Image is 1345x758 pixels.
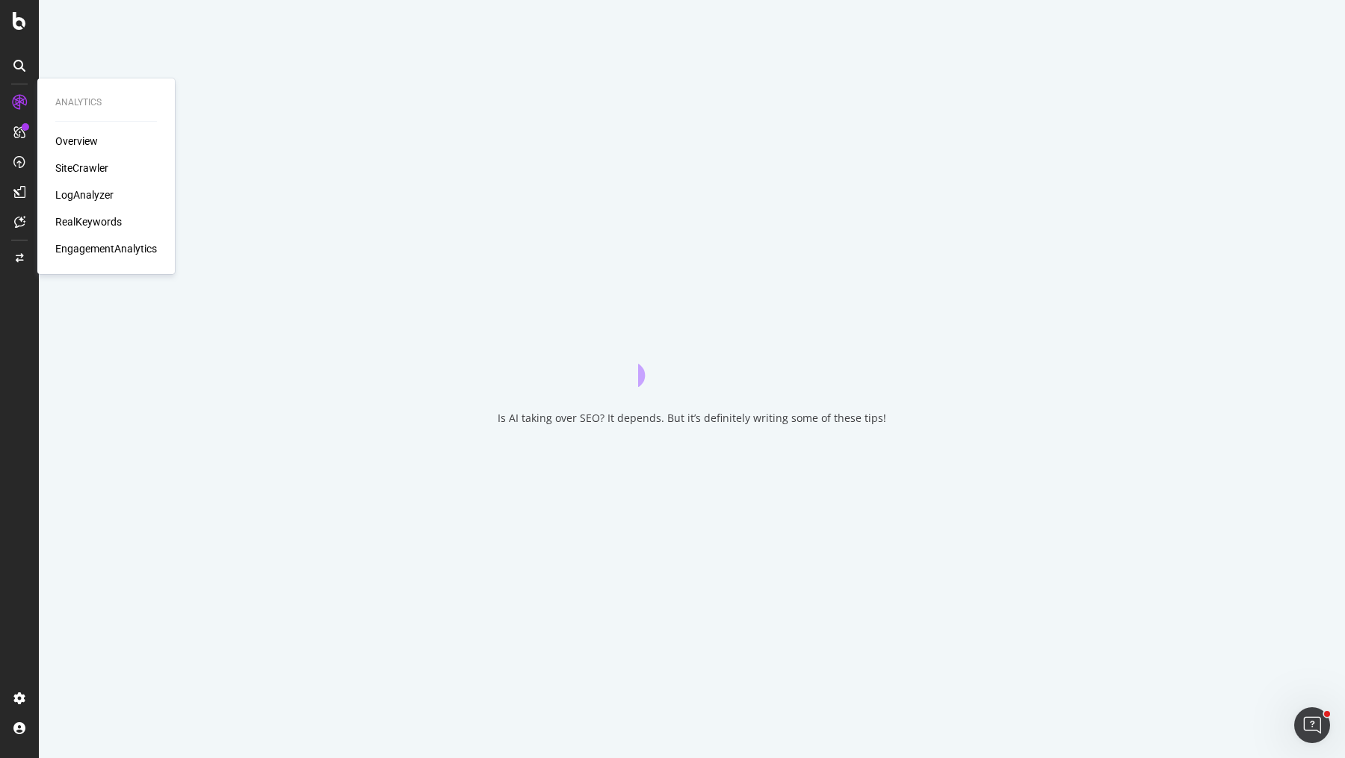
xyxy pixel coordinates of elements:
div: Analytics [55,96,157,109]
div: animation [638,333,746,387]
a: Overview [55,134,98,149]
a: EngagementAnalytics [55,241,157,256]
div: Is AI taking over SEO? It depends. But it’s definitely writing some of these tips! [498,411,886,426]
a: SiteCrawler [55,161,108,175]
a: LogAnalyzer [55,187,114,202]
iframe: Intercom live chat [1294,707,1330,743]
a: RealKeywords [55,214,122,229]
